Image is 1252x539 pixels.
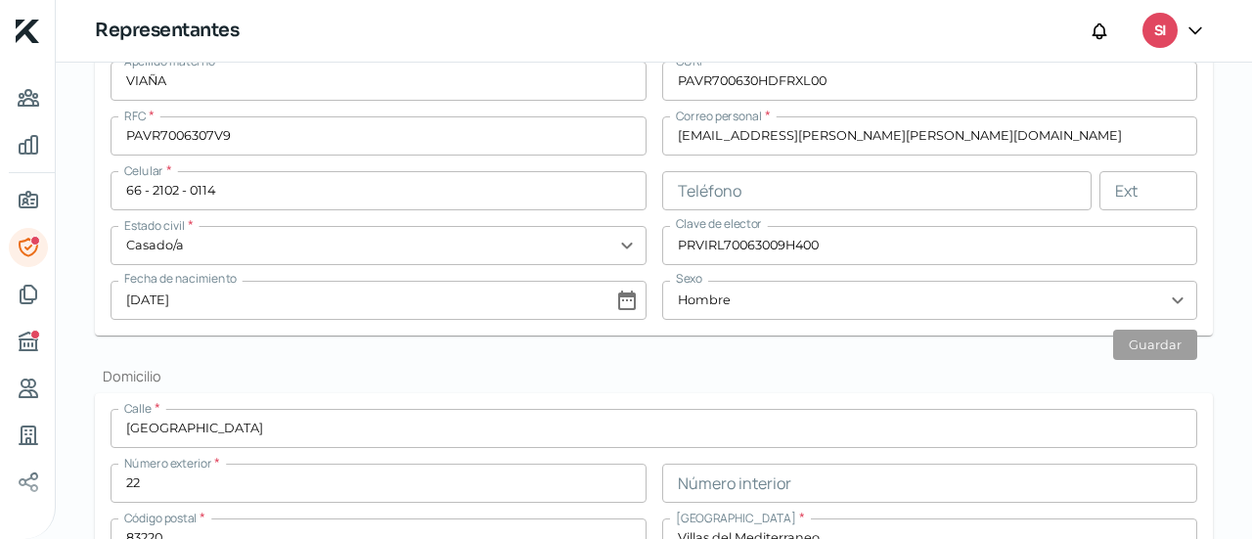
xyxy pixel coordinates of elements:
span: Clave de elector [676,215,762,232]
a: Industria [9,416,48,455]
span: Sexo [676,270,702,287]
a: Documentos [9,275,48,314]
button: Guardar [1113,330,1197,360]
span: Fecha de nacimiento [124,270,237,287]
span: SI [1154,20,1166,43]
h2: Domicilio [95,367,1213,385]
a: Buró de crédito [9,322,48,361]
a: Referencias [9,369,48,408]
span: Celular [124,162,163,179]
a: Redes sociales [9,463,48,502]
span: Número exterior [124,455,211,472]
span: Código postal [124,510,197,526]
a: Pago a proveedores [9,78,48,117]
span: Calle [124,400,152,417]
span: Estado civil [124,217,185,234]
span: RFC [124,108,146,124]
a: Información general [9,181,48,220]
span: [GEOGRAPHIC_DATA] [676,510,796,526]
a: Mis finanzas [9,125,48,164]
span: Correo personal [676,108,762,124]
h1: Representantes [95,17,239,45]
a: Representantes [9,228,48,267]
